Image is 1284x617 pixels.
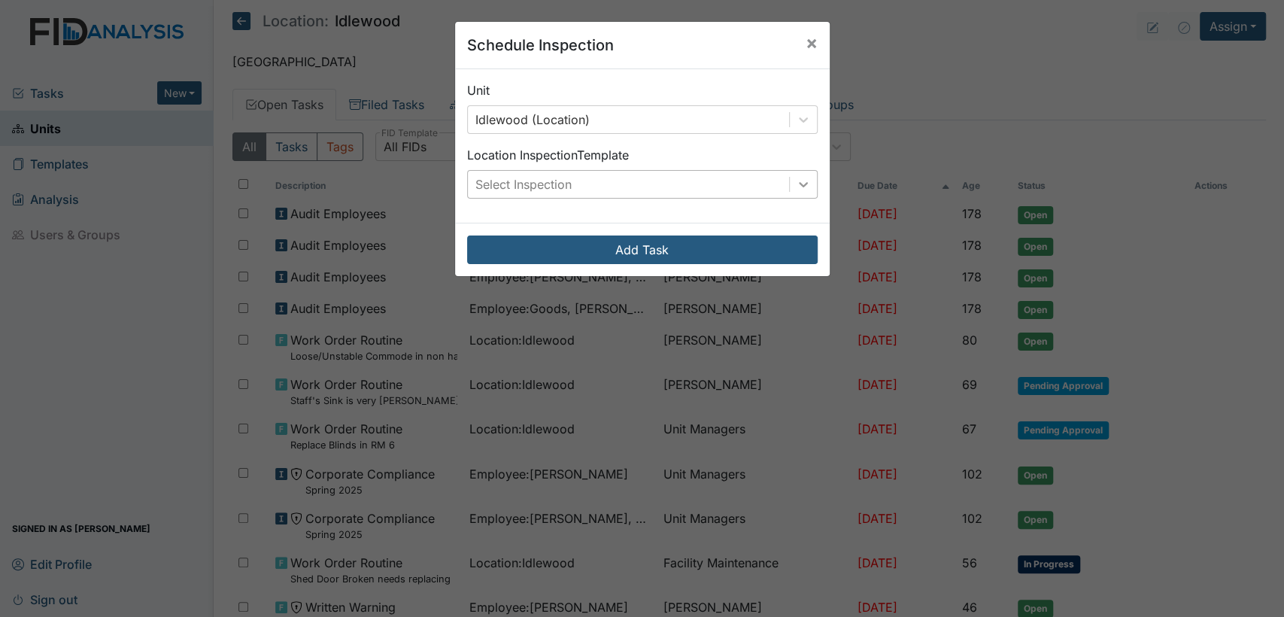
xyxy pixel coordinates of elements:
span: × [806,32,818,53]
label: Unit [467,81,490,99]
button: Close [794,22,830,64]
label: Location Inspection Template [467,146,629,164]
button: Add Task [467,236,818,264]
h5: Schedule Inspection [467,34,614,56]
div: Select Inspection [475,175,572,193]
div: Idlewood (Location) [475,111,590,129]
